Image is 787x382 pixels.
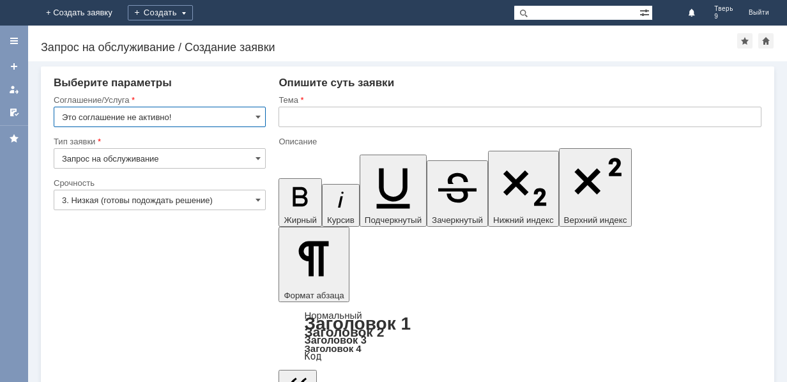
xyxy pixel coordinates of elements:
[758,33,774,49] div: Сделать домашней страницей
[714,5,733,13] span: Тверь
[322,184,360,227] button: Курсив
[737,33,753,49] div: Добавить в избранное
[639,6,652,18] span: Расширенный поиск
[360,155,427,227] button: Подчеркнутый
[427,160,488,227] button: Зачеркнутый
[4,56,24,77] a: Создать заявку
[304,343,361,354] a: Заголовок 4
[714,13,733,20] span: 9
[4,102,24,123] a: Мои согласования
[279,311,761,361] div: Формат абзаца
[128,5,193,20] div: Создать
[493,215,554,225] span: Нижний индекс
[279,178,322,227] button: Жирный
[4,79,24,100] a: Мои заявки
[304,351,321,362] a: Код
[365,215,422,225] span: Подчеркнутый
[279,77,394,89] span: Опишите суть заявки
[304,314,411,333] a: Заголовок 1
[279,227,349,302] button: Формат абзаца
[564,215,627,225] span: Верхний индекс
[559,148,632,227] button: Верхний индекс
[54,179,263,187] div: Срочность
[284,215,317,225] span: Жирный
[304,325,384,339] a: Заголовок 2
[54,96,263,104] div: Соглашение/Услуга
[54,137,263,146] div: Тип заявки
[54,77,172,89] span: Выберите параметры
[432,215,483,225] span: Зачеркнутый
[488,151,559,227] button: Нижний индекс
[41,41,737,54] div: Запрос на обслуживание / Создание заявки
[279,96,759,104] div: Тема
[327,215,355,225] span: Курсив
[304,334,366,346] a: Заголовок 3
[304,310,362,321] a: Нормальный
[284,291,344,300] span: Формат абзаца
[279,137,759,146] div: Описание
